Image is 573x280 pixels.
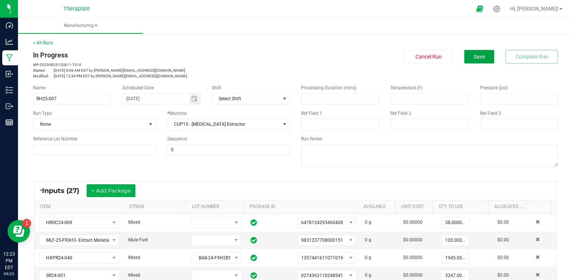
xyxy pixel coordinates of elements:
p: 09/25 [3,271,15,277]
span: Ref Field 1 [301,111,322,116]
inline-svg: Reports [6,119,13,126]
span: 1357441611071019 [301,255,343,260]
span: $0.00000 [403,237,423,242]
a: Allocated CostSortable [494,204,523,210]
span: 6478124293460408 [301,220,343,225]
span: Complete Run [516,54,548,60]
span: 0274363110248541 [301,273,343,278]
span: Manufacturing [18,23,143,29]
span: Ref Field 2 [390,111,411,116]
span: NO DATA FOUND [298,217,356,228]
span: NO DATA FOUND [39,217,119,228]
span: NO DATA FOUND [39,252,119,263]
span: Open Ecommerce Menu [471,2,488,16]
span: Processing Duration (mins) [301,85,357,90]
span: MLF-25-FR3H3- Extract Material [39,235,109,245]
inline-svg: Inventory [6,86,13,94]
span: HXPR24-040 [39,253,109,263]
span: Mixed [128,255,140,260]
a: LOT NUMBERSortable [192,204,241,210]
button: + Add Package [87,184,135,197]
span: NO DATA FOUND [39,235,119,246]
span: Save [474,54,485,60]
inline-svg: Dashboard [6,22,13,29]
input: Date [123,93,189,104]
span: NO DATA FOUND [212,93,290,104]
span: g [369,237,371,242]
span: In Sync [250,253,257,262]
a: AVAILABLESortable [363,204,392,210]
button: Save [464,50,494,63]
div: In Progress [33,50,290,60]
span: NO DATA FOUND [298,252,356,263]
a: STRAINSortable [129,204,183,210]
span: Modified: [33,73,54,79]
span: Hi, [PERSON_NAME]! [510,6,559,12]
a: ITEMSortable [40,204,120,210]
span: Sequence [167,136,187,142]
span: Theraplant [63,6,90,12]
span: Run Type [33,110,52,117]
span: In Sync [250,236,257,245]
a: QTY TO USESortable [439,204,485,210]
span: $0.00000 [403,272,423,278]
span: 0 [365,272,367,278]
span: Ref Field 3 [480,111,501,116]
inline-svg: Outbound [6,102,13,110]
span: Shift [212,85,221,90]
span: Mule Fuel [128,237,148,242]
a: < All Runs [33,40,53,45]
p: 12:23 PM EDT [3,251,15,271]
iframe: Resource center unread badge [22,219,31,228]
button: Complete Run [505,50,558,63]
p: MP-20250825120811-7310 [33,62,290,68]
span: Machine [169,111,186,116]
p: [DATE] 12:34 PM EDT by [PERSON_NAME][EMAIL_ADDRESS][DOMAIN_NAME] [33,73,290,79]
span: Run Notes [301,136,322,142]
span: Temperature (F) [390,85,423,90]
p: [DATE] 8:08 AM EDT by [PERSON_NAME][EMAIL_ADDRESS][DOMAIN_NAME] [33,68,290,73]
span: None [33,119,146,129]
span: NO DATA FOUND [298,235,356,246]
span: Name [33,85,45,90]
span: Reference Lot Number [33,136,78,142]
span: $0.00000 [403,220,423,225]
inline-svg: Analytics [6,38,13,45]
span: $0.00 [497,272,509,278]
span: Mixed [128,220,140,225]
inline-svg: Manufacturing [6,54,13,62]
a: Unit CostSortable [401,204,430,210]
a: PACKAGE IDSortable [250,204,354,210]
span: Scheduled Date [122,85,154,90]
span: 0 [365,220,367,225]
span: CUP15 - [MEDICAL_DATA] Extractor [168,119,280,129]
span: 0 [365,237,367,242]
iframe: Resource center [7,220,30,242]
span: Pressure (psi) [480,85,508,90]
span: g [369,220,371,225]
span: Toggle calendar [189,93,200,104]
span: Select Shift [212,93,280,104]
span: g [369,272,371,278]
span: In Sync [250,271,257,280]
div: Manage settings [492,5,501,12]
span: HROC24-009 [39,217,109,228]
span: In Sync [250,218,257,227]
span: BAB-24-F9H2B1 [192,253,231,263]
span: $0.00 [497,255,509,260]
a: Sortable [532,204,549,210]
button: Cancel Run [404,50,453,63]
a: Manufacturing [18,18,143,34]
span: Mixed [128,272,140,278]
span: $0.00 [497,220,509,225]
span: Started: [33,68,54,73]
span: 0 [365,255,367,260]
span: Cancel Run [415,54,442,60]
span: $0.00000 [403,255,423,260]
span: Inputs (27) [42,187,87,195]
span: $0.00 [497,237,509,242]
span: g [369,255,371,260]
inline-svg: Inbound [6,70,13,78]
span: 9831237708000151 [301,238,343,243]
